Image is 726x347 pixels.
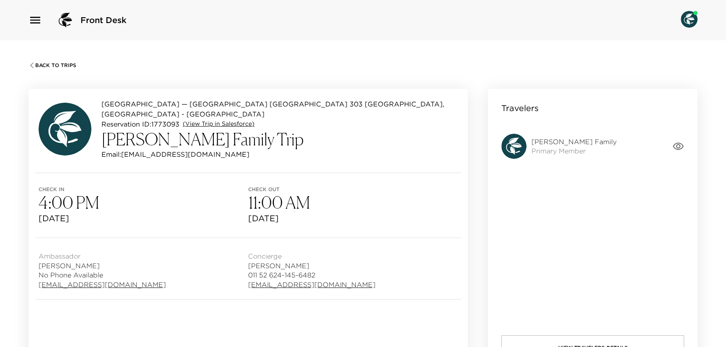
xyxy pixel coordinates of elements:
[55,10,75,30] img: logo
[29,62,76,69] button: Back To Trips
[80,14,127,26] span: Front Desk
[35,62,76,68] span: Back To Trips
[501,102,539,114] p: Travelers
[39,186,248,192] span: Check in
[248,261,376,270] span: [PERSON_NAME]
[501,134,526,159] img: avatar.4afec266560d411620d96f9f038fe73f.svg
[101,129,458,149] h3: [PERSON_NAME] Family Trip
[39,212,248,224] span: [DATE]
[183,120,254,128] a: (View Trip in Salesforce)
[39,192,248,212] h3: 4:00 PM
[101,99,458,119] p: [GEOGRAPHIC_DATA] — [GEOGRAPHIC_DATA] [GEOGRAPHIC_DATA] 303 [GEOGRAPHIC_DATA], [GEOGRAPHIC_DATA] ...
[101,119,179,129] p: Reservation ID: 1773093
[248,186,458,192] span: Check out
[248,280,376,289] a: [EMAIL_ADDRESS][DOMAIN_NAME]
[39,251,166,261] span: Ambassador
[39,280,166,289] a: [EMAIL_ADDRESS][DOMAIN_NAME]
[532,137,617,146] span: [PERSON_NAME] Family
[248,270,376,280] span: 011 52 624-145-6482
[248,251,376,261] span: Concierge
[248,212,458,224] span: [DATE]
[39,270,166,280] span: No Phone Available
[532,146,617,155] span: Primary Member
[101,149,249,159] p: Email: [EMAIL_ADDRESS][DOMAIN_NAME]
[248,192,458,212] h3: 11:00 AM
[676,16,697,24] img: User
[39,103,91,155] img: avatar.4afec266560d411620d96f9f038fe73f.svg
[39,261,166,270] span: [PERSON_NAME]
